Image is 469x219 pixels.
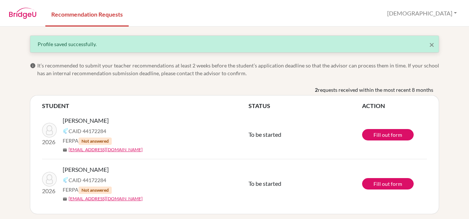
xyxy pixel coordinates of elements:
[69,127,106,135] span: CAID 44172284
[45,1,129,27] a: Recommendation Requests
[249,131,281,138] span: To be started
[63,177,69,183] img: Common App logo
[9,8,37,19] img: BridgeU logo
[63,197,67,201] span: mail
[63,186,112,194] span: FERPA
[249,101,362,110] th: STATUS
[315,86,318,94] b: 2
[63,137,112,145] span: FERPA
[429,39,434,50] span: ×
[79,138,112,145] span: Not answered
[69,146,143,153] a: [EMAIL_ADDRESS][DOMAIN_NAME]
[384,6,460,20] button: [DEMOGRAPHIC_DATA]
[37,62,439,77] span: It’s recommended to submit your teacher recommendations at least 2 weeks before the student’s app...
[69,195,143,202] a: [EMAIL_ADDRESS][DOMAIN_NAME]
[42,138,57,146] p: 2026
[42,101,249,110] th: STUDENT
[42,172,57,187] img: Backe, Asa
[63,128,69,134] img: Common App logo
[42,123,57,138] img: Backe, Asa
[63,148,67,152] span: mail
[362,178,414,190] a: Fill out form
[318,86,433,94] span: requests received within the most recent 8 months
[429,40,434,49] button: Close
[249,180,281,187] span: To be started
[63,165,109,174] span: [PERSON_NAME]
[69,176,106,184] span: CAID 44172284
[42,187,57,195] p: 2026
[30,63,36,69] span: info
[38,40,431,48] div: Profile saved successfully.
[362,129,414,140] a: Fill out form
[79,187,112,194] span: Not answered
[362,101,427,110] th: ACTION
[63,116,109,125] span: [PERSON_NAME]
